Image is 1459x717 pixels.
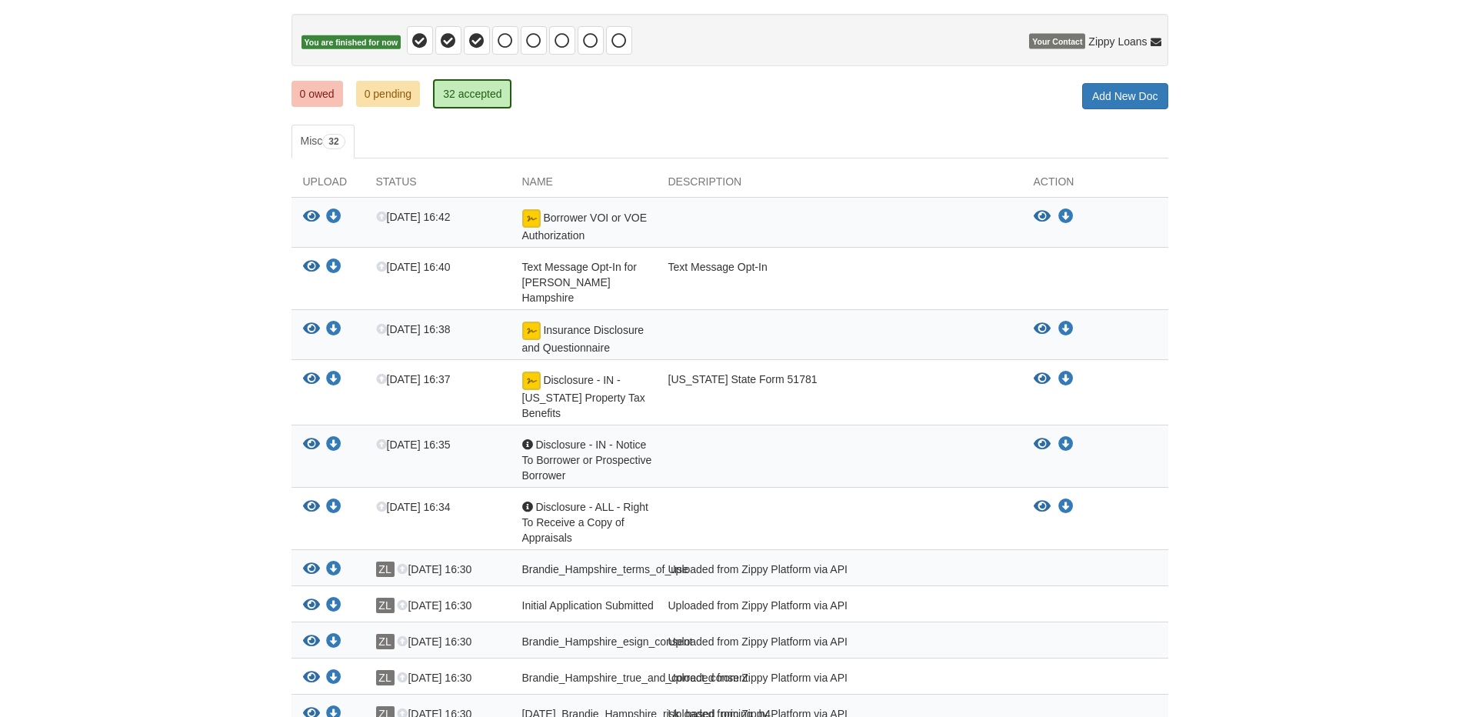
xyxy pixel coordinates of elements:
[1029,34,1085,49] span: Your Contact
[522,261,637,304] span: Text Message Opt-In for [PERSON_NAME] Hampshire
[657,634,1022,654] div: Uploaded from Zippy Platform via API
[326,564,341,576] a: Download Brandie_Hampshire_terms_of_use
[1058,373,1074,385] a: Download Disclosure - IN - Indiana Property Tax Benefits
[1034,499,1051,515] button: View Disclosure - ALL - Right To Receive a Copy of Appraisals
[1082,83,1168,109] a: Add New Doc
[291,174,365,197] div: Upload
[522,672,748,684] span: Brandie_Hampshire_true_and_correct_consent
[397,672,471,684] span: [DATE] 16:30
[303,634,320,650] button: View Brandie_Hampshire_esign_consent
[1034,322,1051,337] button: View Insurance Disclosure and Questionnaire
[522,599,654,612] span: Initial Application Submitted
[326,374,341,386] a: Download Disclosure - IN - Indiana Property Tax Benefits
[522,324,645,354] span: Insurance Disclosure and Questionnaire
[303,562,320,578] button: View Brandie_Hampshire_terms_of_use
[326,502,341,514] a: Download Disclosure - ALL - Right To Receive a Copy of Appraisals
[522,209,541,228] img: Document accepted
[322,134,345,149] span: 32
[1034,372,1051,387] button: View Disclosure - IN - Indiana Property Tax Benefits
[522,322,541,340] img: Document accepted
[301,35,401,50] span: You are finished for now
[303,598,320,614] button: View Initial Application Submitted
[326,262,341,274] a: Download Text Message Opt-In for Brandie Hampshire
[303,372,320,388] button: View Disclosure - IN - Indiana Property Tax Benefits
[376,261,451,273] span: [DATE] 16:40
[303,437,320,453] button: View Disclosure - IN - Notice To Borrower or Prospective Borrower
[303,259,320,275] button: View Text Message Opt-In for Brandie Hampshire
[657,598,1022,618] div: Uploaded from Zippy Platform via API
[397,599,471,612] span: [DATE] 16:30
[1058,211,1074,223] a: Download Borrower VOI or VOE Authorization
[326,600,341,612] a: Download Initial Application Submitted
[522,212,647,242] span: Borrower VOI or VOE Authorization
[522,635,693,648] span: Brandie_Hampshire_esign_consent
[376,634,395,649] span: ZL
[326,672,341,685] a: Download Brandie_Hampshire_true_and_correct_consent
[303,499,320,515] button: View Disclosure - ALL - Right To Receive a Copy of Appraisals
[522,439,652,482] span: Disclosure - IN - Notice To Borrower or Prospective Borrower
[291,125,355,158] a: Misc
[511,174,657,197] div: Name
[1034,209,1051,225] button: View Borrower VOI or VOE Authorization
[291,81,343,107] a: 0 owed
[1034,437,1051,452] button: View Disclosure - IN - Notice To Borrower or Prospective Borrower
[1022,174,1168,197] div: Action
[376,670,395,685] span: ZL
[303,322,320,338] button: View Insurance Disclosure and Questionnaire
[397,563,471,575] span: [DATE] 16:30
[522,374,645,419] span: Disclosure - IN - [US_STATE] Property Tax Benefits
[657,174,1022,197] div: Description
[1058,501,1074,513] a: Download Disclosure - ALL - Right To Receive a Copy of Appraisals
[376,439,451,451] span: [DATE] 16:35
[376,373,451,385] span: [DATE] 16:37
[1088,34,1147,49] span: Zippy Loans
[522,563,688,575] span: Brandie_Hampshire_terms_of_use
[376,598,395,613] span: ZL
[657,562,1022,582] div: Uploaded from Zippy Platform via API
[376,323,451,335] span: [DATE] 16:38
[433,79,511,108] a: 32 accepted
[326,636,341,649] a: Download Brandie_Hampshire_esign_consent
[1058,323,1074,335] a: Download Insurance Disclosure and Questionnaire
[356,81,421,107] a: 0 pending
[326,212,341,224] a: Download Borrower VOI or VOE Authorization
[522,372,541,390] img: Document accepted
[522,501,648,544] span: Disclosure - ALL - Right To Receive a Copy of Appraisals
[303,670,320,686] button: View Brandie_Hampshire_true_and_correct_consent
[376,501,451,513] span: [DATE] 16:34
[326,439,341,452] a: Download Disclosure - IN - Notice To Borrower or Prospective Borrower
[657,259,1022,305] div: Text Message Opt-In
[1058,439,1074,451] a: Download Disclosure - IN - Notice To Borrower or Prospective Borrower
[326,324,341,336] a: Download Insurance Disclosure and Questionnaire
[657,372,1022,421] div: [US_STATE] State Form 51781
[376,211,451,223] span: [DATE] 16:42
[376,562,395,577] span: ZL
[397,635,471,648] span: [DATE] 16:30
[657,670,1022,690] div: Uploaded from Zippy Platform via API
[365,174,511,197] div: Status
[303,209,320,225] button: View Borrower VOI or VOE Authorization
